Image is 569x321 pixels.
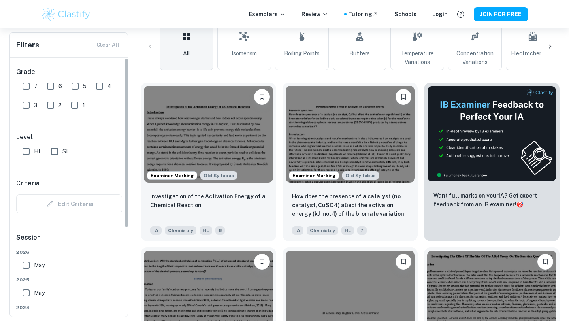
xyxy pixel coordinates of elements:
[16,179,40,188] h6: Criteria
[454,8,467,21] button: Help and Feedback
[286,86,415,183] img: Chemistry IA example thumbnail: How does the presence of a catalyst (no
[41,6,91,22] img: Clastify logo
[289,172,339,179] span: Examiner Marking
[396,254,411,270] button: Please log in to bookmark exemplars
[16,132,122,142] h6: Level
[200,171,237,180] div: Starting from the May 2025 session, the Chemistry IA requirements have changed. It's OK to refer ...
[342,171,379,180] div: Starting from the May 2025 session, the Chemistry IA requirements have changed. It's OK to refer ...
[433,191,550,209] p: Want full marks on your IA ? Get expert feedback from an IB examiner!
[394,10,416,19] a: Schools
[83,82,87,91] span: 5
[150,192,267,210] p: Investigation of the Activation Energy of a Chemical Reaction
[16,67,122,77] h6: Grade
[537,254,553,270] button: Please log in to bookmark exemplars
[307,226,338,235] span: Chemistry
[511,49,555,58] span: Electrochemistry
[16,194,122,213] div: Criteria filters are unavailable when searching by topic
[16,40,39,51] h6: Filters
[34,261,45,270] span: May
[349,49,370,58] span: Buffers
[147,172,197,179] span: Examiner Marking
[62,147,69,156] span: SL
[301,10,328,19] p: Review
[16,233,122,249] h6: Session
[183,49,190,58] span: All
[292,192,409,219] p: How does the presence of a catalyst (no catalyst, CuSO4) aûect the activa;on energy (kJ mol-1) of...
[432,10,448,19] a: Login
[141,83,276,241] a: Examiner MarkingStarting from the May 2025 session, the Chemistry IA requirements have changed. I...
[34,147,41,156] span: HL
[16,276,122,283] span: 2025
[150,226,162,235] span: IA
[284,49,320,58] span: Boiling Points
[34,82,38,91] span: 7
[341,226,354,235] span: HL
[200,226,212,235] span: HL
[165,226,196,235] span: Chemistry
[348,10,379,19] a: Tutoring
[215,226,225,235] span: 6
[292,226,303,235] span: IA
[249,10,286,19] p: Exemplars
[107,82,111,91] span: 4
[283,83,418,241] a: Examiner MarkingStarting from the May 2025 session, the Chemistry IA requirements have changed. I...
[424,83,560,241] a: ThumbnailWant full marks on yourIA? Get expert feedback from an IB examiner!
[396,89,411,105] button: Please log in to bookmark exemplars
[254,254,270,270] button: Please log in to bookmark exemplars
[200,171,237,180] span: Old Syllabus
[58,82,62,91] span: 6
[144,86,273,183] img: Chemistry IA example thumbnail: Investigation of the Activation Energy o
[58,101,62,110] span: 2
[83,101,85,110] span: 1
[254,89,270,105] button: Please log in to bookmark exemplars
[16,304,122,311] span: 2024
[34,289,45,297] span: May
[34,101,38,110] span: 3
[357,226,367,235] span: 7
[452,49,498,66] span: Concentration Variations
[232,49,257,58] span: Isomerism
[427,86,556,182] img: Thumbnail
[342,171,379,180] span: Old Syllabus
[516,201,523,208] span: 🎯
[394,49,441,66] span: Temperature Variations
[16,249,122,256] span: 2026
[474,7,528,21] button: JOIN FOR FREE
